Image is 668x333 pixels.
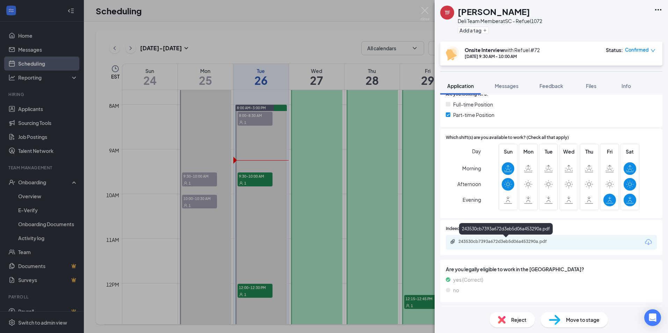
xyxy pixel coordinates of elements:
span: Part-time Position [453,111,494,119]
span: Are you looking for a: [446,91,488,98]
svg: Plus [483,28,487,32]
span: Application [447,83,474,89]
span: Fri [603,148,616,155]
div: Deli Team Member at SC - Refuel1072 [458,17,542,24]
span: Confirmed [625,46,649,53]
svg: Download [644,238,653,246]
span: Full-time Position [453,101,493,108]
span: Mon [522,148,535,155]
span: Indeed Resume [446,225,477,232]
span: no [453,286,459,294]
div: Open Intercom Messenger [644,309,661,326]
span: yes (Correct) [453,276,483,283]
span: down [651,48,655,53]
a: Paperclip243530cb7393a672d3eb5d06a453290a.pdf [450,239,563,245]
span: Feedback [539,83,563,89]
span: Which shift(s) are you available to work? (Check all that apply) [446,134,569,141]
span: Sat [624,148,636,155]
span: Files [586,83,596,89]
b: Onsite Interview [465,47,504,53]
div: [DATE] 9:30 AM - 10:00 AM [465,53,540,59]
span: Reject [511,316,527,324]
div: 243530cb7393a672d3eb5d06a453290a.pdf [459,223,553,235]
span: Move to stage [566,316,600,324]
span: Are you legally eligible to work in the [GEOGRAPHIC_DATA]? [446,265,657,273]
div: with Refuel #72 [465,46,540,53]
span: Wed [562,148,575,155]
span: Tue [542,148,555,155]
span: Evening [463,193,481,206]
span: Messages [495,83,518,89]
span: Info [622,83,631,89]
div: TF [445,9,450,16]
svg: Ellipses [654,6,662,14]
div: 243530cb7393a672d3eb5d06a453290a.pdf [458,239,556,244]
div: Status : [606,46,623,53]
button: PlusAdd a tag [458,27,489,34]
span: Thu [583,148,595,155]
span: Sun [502,148,514,155]
span: Afternoon [457,178,481,190]
h1: [PERSON_NAME] [458,6,530,17]
span: Morning [462,162,481,175]
svg: Paperclip [450,239,456,244]
span: Day [472,147,481,155]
